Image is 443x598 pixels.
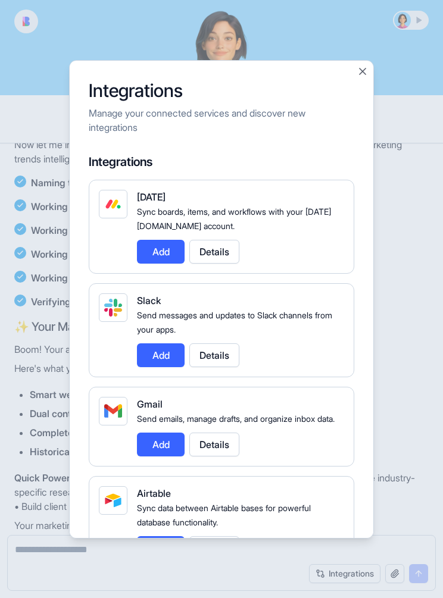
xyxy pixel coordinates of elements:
button: Details [189,240,239,264]
span: Send emails, manage drafts, and organize inbox data. [137,414,335,424]
p: Manage your connected services and discover new integrations [89,106,354,134]
span: Slack [137,295,161,306]
h2: Integrations [89,80,354,101]
span: Sync data between Airtable bases for powerful database functionality. [137,503,311,527]
button: Add [137,536,185,560]
button: Details [189,433,239,456]
button: Add [137,343,185,367]
span: Send messages and updates to Slack channels from your apps. [137,310,332,334]
span: Gmail [137,398,163,410]
span: Sync boards, items, and workflows with your [DATE][DOMAIN_NAME] account. [137,206,331,231]
span: [DATE] [137,191,166,203]
span: Airtable [137,487,171,499]
button: Add [137,433,185,456]
h4: Integrations [89,154,354,170]
button: Details [189,343,239,367]
button: Add [137,240,185,264]
button: Details [189,536,239,560]
button: Close [357,65,369,77]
